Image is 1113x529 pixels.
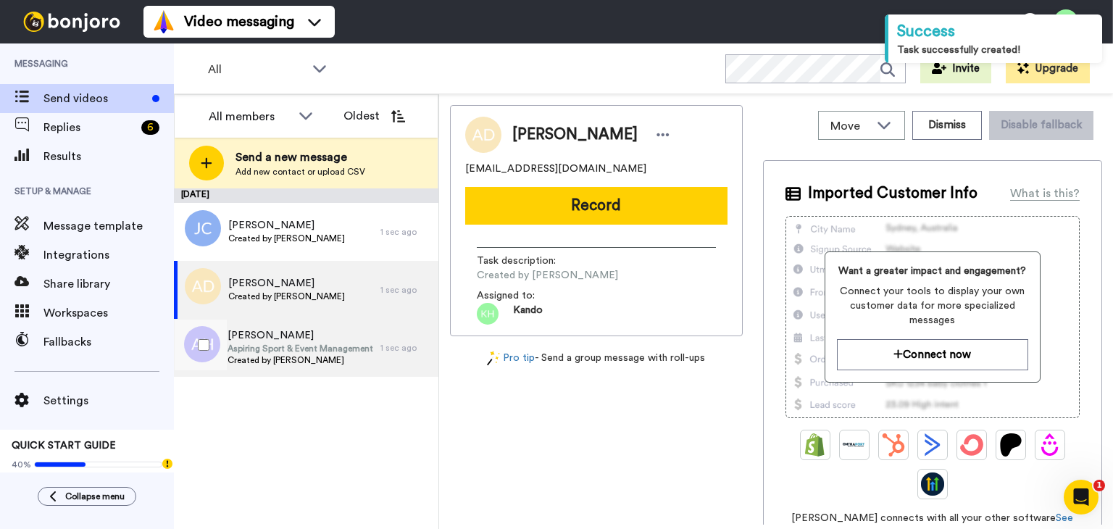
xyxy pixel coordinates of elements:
img: ActiveCampaign [921,433,944,457]
span: Settings [43,392,174,409]
div: 1 sec ago [380,342,431,354]
button: Upgrade [1006,54,1090,83]
img: vm-color.svg [152,10,175,33]
div: Tooltip anchor [161,457,174,470]
span: Fallbacks [43,333,174,351]
div: - Send a group message with roll-ups [450,351,743,366]
div: All members [209,108,291,125]
a: Pro tip [487,351,535,366]
div: 6 [141,120,159,135]
div: Success [897,20,1093,43]
span: Message template [43,217,174,235]
span: Integrations [43,246,174,264]
div: 1 sec ago [380,226,431,238]
span: 40% [12,459,31,470]
span: [PERSON_NAME] [512,124,638,146]
img: ConvertKit [960,433,983,457]
iframe: Intercom live chat [1064,480,1099,515]
div: 1 sec ago [380,284,431,296]
span: [PERSON_NAME] [228,218,345,233]
img: kh.png [477,303,499,325]
span: Assigned to: [477,288,578,303]
span: Created by [PERSON_NAME] [228,354,373,366]
span: Connect your tools to display your own customer data for more specialized messages [837,284,1028,328]
span: [PERSON_NAME] [228,328,373,343]
span: QUICK START GUIDE [12,441,116,451]
img: GoHighLevel [921,472,944,496]
span: Want a greater impact and engagement? [837,264,1028,278]
span: Send videos [43,90,146,107]
div: [DATE] [174,188,438,203]
span: Aspiring Sport & Event Management Professional [228,343,373,354]
img: bj-logo-header-white.svg [17,12,126,32]
img: Hubspot [882,433,905,457]
span: Created by [PERSON_NAME] [228,291,345,302]
img: jc.png [185,210,221,246]
img: Shopify [804,433,827,457]
img: Ontraport [843,433,866,457]
span: Video messaging [184,12,294,32]
img: Image of Ramona DiGiorgio [465,117,501,153]
img: Patreon [999,433,1022,457]
div: What is this? [1010,185,1080,202]
span: Task description : [477,254,578,268]
span: All [208,61,305,78]
span: Collapse menu [65,491,125,502]
span: [EMAIL_ADDRESS][DOMAIN_NAME] [465,162,646,176]
span: Add new contact or upload CSV [235,166,365,178]
div: Task successfully created! [897,43,1093,57]
span: Share library [43,275,174,293]
span: Created by [PERSON_NAME] [228,233,345,244]
span: Send a new message [235,149,365,166]
button: Invite [920,54,991,83]
span: Replies [43,119,136,136]
button: Dismiss [912,111,982,140]
span: Kando [513,303,543,325]
img: ad.png [185,268,221,304]
img: Drip [1038,433,1062,457]
span: Created by [PERSON_NAME] [477,268,618,283]
button: Disable fallback [989,111,1093,140]
button: Oldest [333,101,416,130]
span: Imported Customer Info [808,183,977,204]
span: Results [43,148,174,165]
button: Connect now [837,339,1028,370]
span: Move [830,117,870,135]
button: Record [465,187,728,225]
button: Collapse menu [38,487,136,506]
img: magic-wand.svg [487,351,500,366]
span: 1 [1093,480,1105,491]
span: Workspaces [43,304,174,322]
span: [PERSON_NAME] [228,276,345,291]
